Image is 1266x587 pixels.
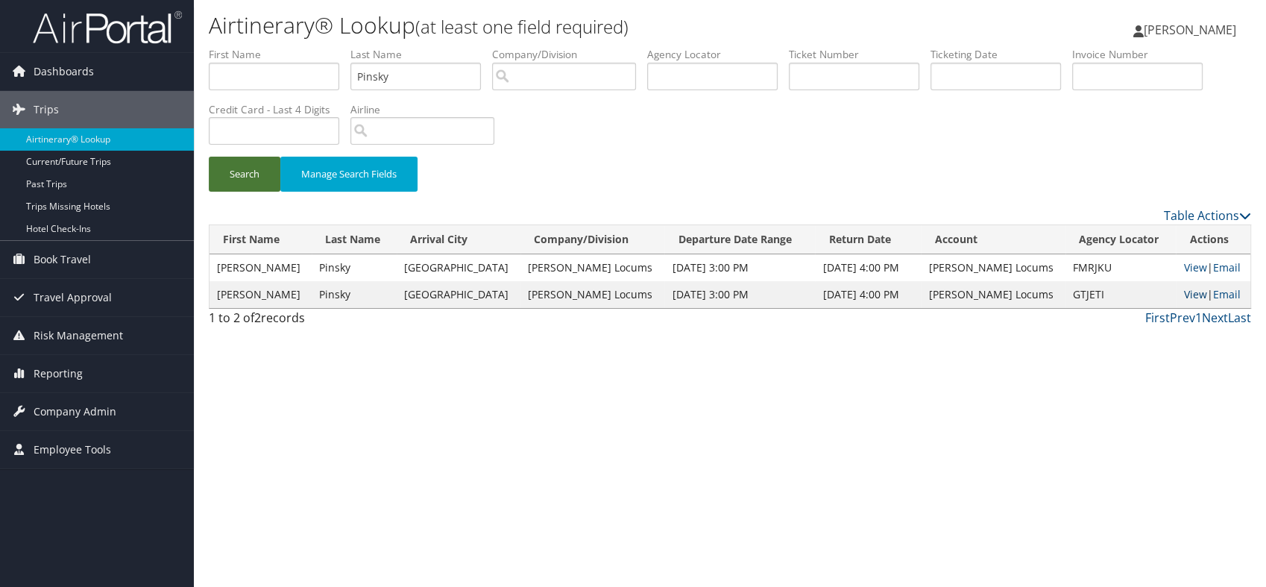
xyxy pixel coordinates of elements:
[815,281,921,308] td: [DATE] 4:00 PM
[209,157,280,192] button: Search
[921,254,1065,281] td: [PERSON_NAME] Locums
[1065,281,1176,308] td: GTJETI
[664,225,815,254] th: Departure Date Range: activate to sort column ascending
[209,102,350,117] label: Credit Card - Last 4 Digits
[492,47,647,62] label: Company/Division
[815,254,921,281] td: [DATE] 4:00 PM
[921,281,1065,308] td: [PERSON_NAME] Locums
[210,254,312,281] td: [PERSON_NAME]
[254,310,261,326] span: 2
[415,14,629,39] small: (at least one field required)
[1176,281,1250,308] td: |
[350,102,506,117] label: Airline
[33,10,182,45] img: airportal-logo.png
[34,431,111,468] span: Employee Tools
[1176,254,1250,281] td: |
[34,355,83,392] span: Reporting
[921,225,1065,254] th: Account: activate to sort column ascending
[1183,260,1206,274] a: View
[1065,254,1176,281] td: FMRJKU
[1228,310,1251,326] a: Last
[1164,207,1251,224] a: Table Actions
[1176,225,1250,254] th: Actions
[1195,310,1202,326] a: 1
[312,225,397,254] th: Last Name: activate to sort column ascending
[397,225,520,254] th: Arrival City: activate to sort column ascending
[280,157,418,192] button: Manage Search Fields
[664,254,815,281] td: [DATE] 3:00 PM
[1183,287,1206,301] a: View
[209,10,904,41] h1: Airtinerary® Lookup
[1202,310,1228,326] a: Next
[1144,22,1236,38] span: [PERSON_NAME]
[397,254,520,281] td: [GEOGRAPHIC_DATA]
[34,279,112,316] span: Travel Approval
[520,254,665,281] td: [PERSON_NAME] Locums
[210,225,312,254] th: First Name: activate to sort column ascending
[1145,310,1170,326] a: First
[34,317,123,354] span: Risk Management
[34,53,94,90] span: Dashboards
[1072,47,1214,62] label: Invoice Number
[815,225,921,254] th: Return Date: activate to sort column ascending
[209,47,350,62] label: First Name
[210,281,312,308] td: [PERSON_NAME]
[1133,7,1251,52] a: [PERSON_NAME]
[520,281,665,308] td: [PERSON_NAME] Locums
[520,225,665,254] th: Company/Division
[312,281,397,308] td: Pinsky
[664,281,815,308] td: [DATE] 3:00 PM
[350,47,492,62] label: Last Name
[1065,225,1176,254] th: Agency Locator: activate to sort column ascending
[1212,287,1240,301] a: Email
[34,241,91,278] span: Book Travel
[34,91,59,128] span: Trips
[930,47,1072,62] label: Ticketing Date
[34,393,116,430] span: Company Admin
[647,47,789,62] label: Agency Locator
[1170,310,1195,326] a: Prev
[1212,260,1240,274] a: Email
[397,281,520,308] td: [GEOGRAPHIC_DATA]
[312,254,397,281] td: Pinsky
[209,309,453,334] div: 1 to 2 of records
[789,47,930,62] label: Ticket Number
